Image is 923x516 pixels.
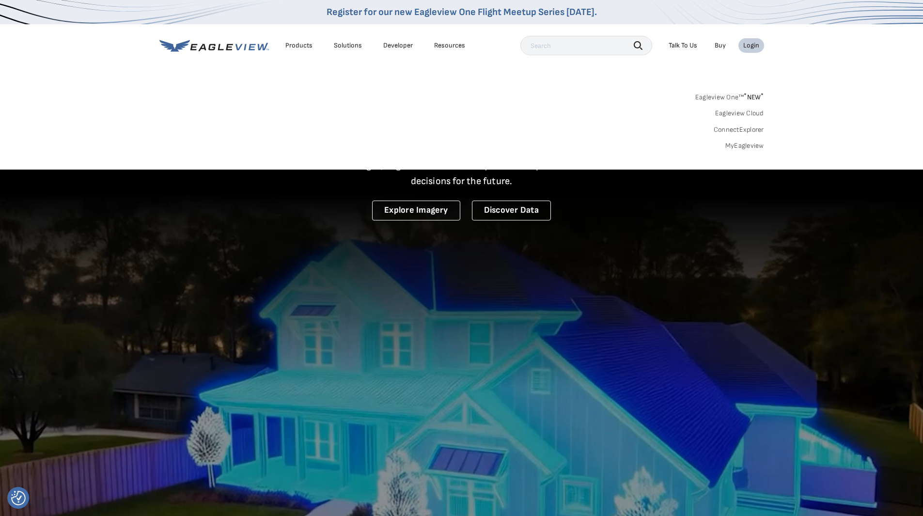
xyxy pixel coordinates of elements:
[725,141,764,150] a: MyEagleview
[11,491,26,505] img: Revisit consent button
[669,41,697,50] div: Talk To Us
[472,201,551,220] a: Discover Data
[715,109,764,118] a: Eagleview Cloud
[327,6,597,18] a: Register for our new Eagleview One Flight Meetup Series [DATE].
[372,201,460,220] a: Explore Imagery
[520,36,652,55] input: Search
[714,125,764,134] a: ConnectExplorer
[434,41,465,50] div: Resources
[715,41,726,50] a: Buy
[743,41,759,50] div: Login
[285,41,313,50] div: Products
[744,93,764,101] span: NEW
[695,90,764,101] a: Eagleview One™*NEW*
[11,491,26,505] button: Consent Preferences
[334,41,362,50] div: Solutions
[383,41,413,50] a: Developer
